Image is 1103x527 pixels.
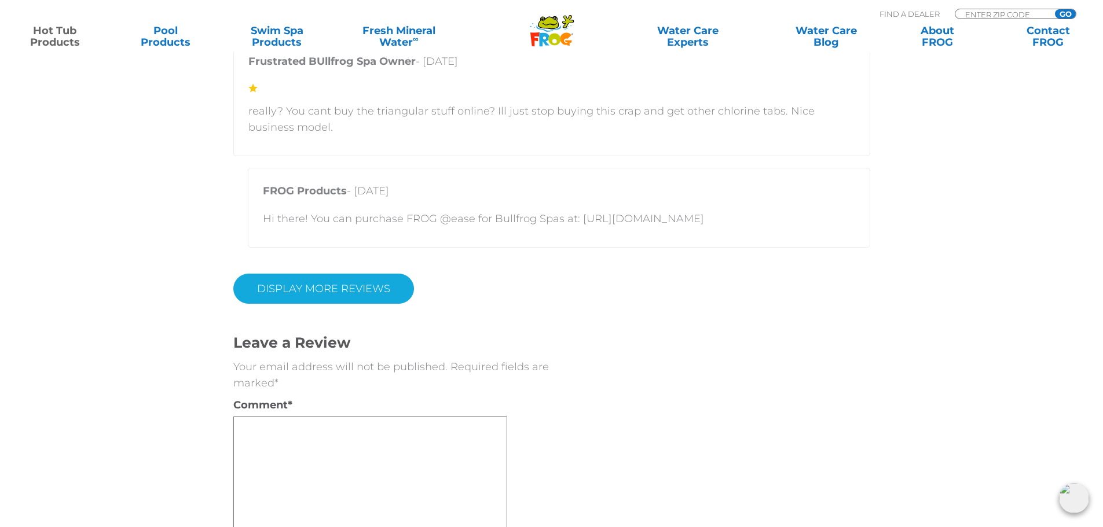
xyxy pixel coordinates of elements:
a: Water CareBlog [783,25,869,48]
p: really? You cant buy the triangular stuff online? Ill just stop buying this crap and get other ch... [248,103,855,135]
p: - [DATE] [248,53,855,75]
p: Hi there! You can purchase FROG @ease for Bullfrog Spas at: [URL][DOMAIN_NAME] [263,211,855,227]
label: Comment [233,397,316,413]
input: GO [1055,9,1076,19]
a: ContactFROG [1005,25,1091,48]
a: AboutFROG [894,25,980,48]
strong: Frustrated BUllfrog Spa Owner [248,55,416,68]
strong: FROG Products [263,185,347,197]
img: openIcon [1059,483,1089,513]
a: Fresh MineralWater∞ [345,25,453,48]
p: Find A Dealer [880,9,940,19]
h3: Leave a Review [233,333,552,353]
a: PoolProducts [123,25,209,48]
sup: ∞ [413,34,419,43]
span: Your email address will not be published. [233,360,448,373]
a: Display More Reviews [233,274,414,304]
p: - [DATE] [263,183,855,205]
a: Swim SpaProducts [234,25,320,48]
input: Zip Code Form [964,9,1042,19]
a: Water CareExperts [618,25,758,48]
a: Hot TubProducts [12,25,98,48]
